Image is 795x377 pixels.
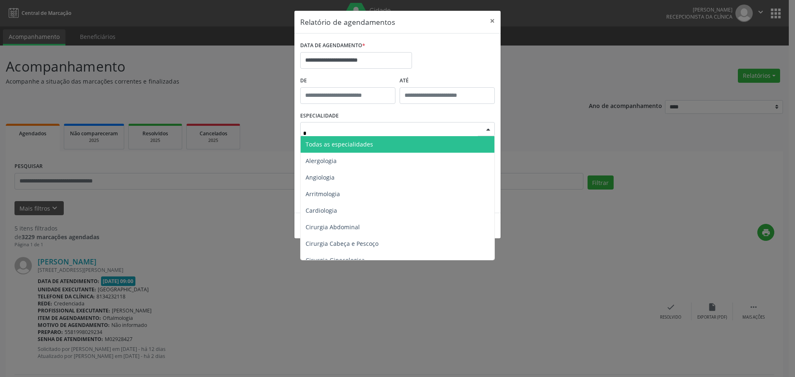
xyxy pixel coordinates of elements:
span: Cardiologia [306,207,337,214]
span: Cirurgia Abdominal [306,223,360,231]
span: Cirurgia Cabeça e Pescoço [306,240,378,247]
span: Alergologia [306,157,337,165]
label: ATÉ [400,74,495,87]
span: Cirurgia Ginecologica [306,256,365,264]
span: Todas as especialidades [306,140,373,148]
label: ESPECIALIDADE [300,110,339,122]
button: Close [484,11,501,31]
label: De [300,74,395,87]
span: Arritmologia [306,190,340,198]
label: DATA DE AGENDAMENTO [300,39,365,52]
h5: Relatório de agendamentos [300,17,395,27]
span: Angiologia [306,173,335,181]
